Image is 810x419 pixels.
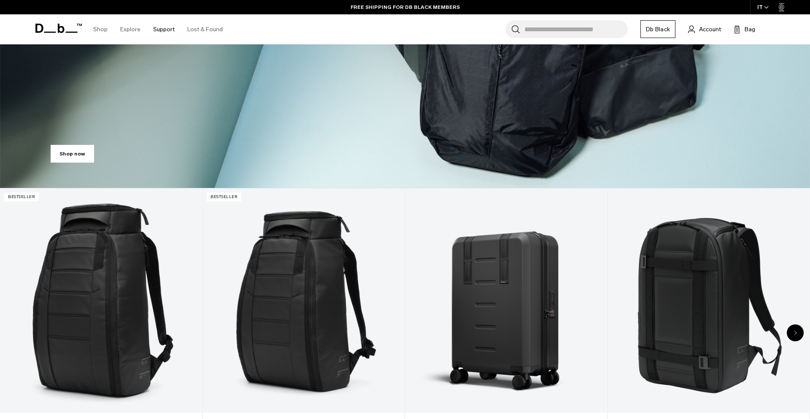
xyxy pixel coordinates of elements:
span: Account [699,25,721,34]
div: Next slide [787,324,804,341]
button: Bag [734,24,755,34]
a: Ramverk Backpack 26L [607,188,809,413]
a: Support [153,14,175,44]
span: Bag [745,25,755,34]
a: Explore [120,14,140,44]
nav: Main Navigation [87,14,229,44]
a: Shop now [51,145,94,163]
a: FREE SHIPPING FOR DB BLACK MEMBERS [351,3,460,11]
a: Shop [93,14,108,44]
p: Bestseller [4,193,39,201]
a: Ramverk Carry-on [405,188,607,413]
a: Account [688,24,721,34]
a: Db Black [640,20,675,38]
a: Hugger Backpack 25L [202,188,404,413]
p: Bestseller [207,193,241,201]
a: Lost & Found [187,14,223,44]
